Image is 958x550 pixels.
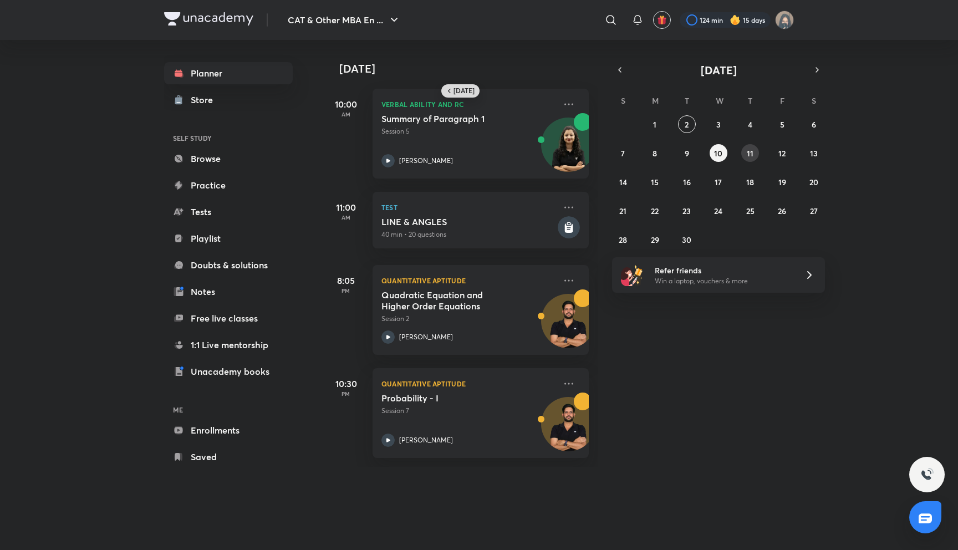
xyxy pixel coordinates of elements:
[678,144,696,162] button: September 9, 2025
[399,156,453,166] p: [PERSON_NAME]
[324,111,368,118] p: AM
[653,119,656,130] abbr: September 1, 2025
[651,206,659,216] abbr: September 22, 2025
[164,281,293,303] a: Notes
[655,264,791,276] h6: Refer friends
[381,393,519,404] h5: Probability - I
[324,390,368,397] p: PM
[542,403,595,456] img: Avatar
[714,148,722,159] abbr: September 10, 2025
[324,201,368,214] h5: 11:00
[339,62,600,75] h4: [DATE]
[164,129,293,147] h6: SELF STUDY
[324,377,368,390] h5: 10:30
[746,177,754,187] abbr: September 18, 2025
[780,119,784,130] abbr: September 5, 2025
[812,119,816,130] abbr: September 6, 2025
[747,148,753,159] abbr: September 11, 2025
[621,148,625,159] abbr: September 7, 2025
[710,202,727,220] button: September 24, 2025
[741,115,759,133] button: September 4, 2025
[453,86,475,95] h6: [DATE]
[614,144,632,162] button: September 7, 2025
[646,115,664,133] button: September 1, 2025
[164,89,293,111] a: Store
[685,148,689,159] abbr: September 9, 2025
[324,287,368,294] p: PM
[381,377,556,390] p: Quantitative Aptitude
[651,177,659,187] abbr: September 15, 2025
[682,235,691,245] abbr: September 30, 2025
[714,206,722,216] abbr: September 24, 2025
[678,115,696,133] button: September 2, 2025
[542,300,595,353] img: Avatar
[164,227,293,249] a: Playlist
[381,98,556,111] p: Verbal Ability and RC
[164,446,293,468] a: Saved
[682,206,691,216] abbr: September 23, 2025
[778,148,786,159] abbr: September 12, 2025
[748,119,752,130] abbr: September 4, 2025
[685,95,689,106] abbr: Tuesday
[810,206,818,216] abbr: September 27, 2025
[812,95,816,106] abbr: Saturday
[748,95,752,106] abbr: Thursday
[773,173,791,191] button: September 19, 2025
[628,62,809,78] button: [DATE]
[381,230,556,240] p: 40 min • 20 questions
[805,144,823,162] button: September 13, 2025
[701,63,737,78] span: [DATE]
[715,177,722,187] abbr: September 17, 2025
[778,206,786,216] abbr: September 26, 2025
[324,98,368,111] h5: 10:00
[619,177,627,187] abbr: September 14, 2025
[381,113,519,124] h5: Summary of Paragraph 1
[805,202,823,220] button: September 27, 2025
[657,15,667,25] img: avatar
[773,115,791,133] button: September 5, 2025
[653,11,671,29] button: avatar
[810,148,818,159] abbr: September 13, 2025
[614,202,632,220] button: September 21, 2025
[741,144,759,162] button: September 11, 2025
[164,201,293,223] a: Tests
[621,264,643,286] img: referral
[164,12,253,26] img: Company Logo
[775,11,794,29] img: Jarul Jangid
[381,216,556,227] h5: LINE & ANGLES
[164,360,293,383] a: Unacademy books
[381,406,556,416] p: Session 7
[678,202,696,220] button: September 23, 2025
[683,177,691,187] abbr: September 16, 2025
[655,276,791,286] p: Win a laptop, vouchers & more
[920,468,934,481] img: ttu
[773,202,791,220] button: September 26, 2025
[646,202,664,220] button: September 22, 2025
[324,214,368,221] p: AM
[730,14,741,26] img: streak
[651,235,659,245] abbr: September 29, 2025
[809,177,818,187] abbr: September 20, 2025
[281,9,407,31] button: CAT & Other MBA En ...
[381,274,556,287] p: Quantitative Aptitude
[653,148,657,159] abbr: September 8, 2025
[805,173,823,191] button: September 20, 2025
[746,206,755,216] abbr: September 25, 2025
[399,332,453,342] p: [PERSON_NAME]
[621,95,625,106] abbr: Sunday
[716,95,723,106] abbr: Wednesday
[741,202,759,220] button: September 25, 2025
[710,173,727,191] button: September 17, 2025
[542,124,595,177] img: Avatar
[678,231,696,248] button: September 30, 2025
[164,419,293,441] a: Enrollments
[381,201,556,214] p: Test
[778,177,786,187] abbr: September 19, 2025
[381,289,519,312] h5: Quadratic Equation and Higher Order Equations
[324,274,368,287] h5: 8:05
[652,95,659,106] abbr: Monday
[710,115,727,133] button: September 3, 2025
[678,173,696,191] button: September 16, 2025
[164,62,293,84] a: Planner
[191,93,220,106] div: Store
